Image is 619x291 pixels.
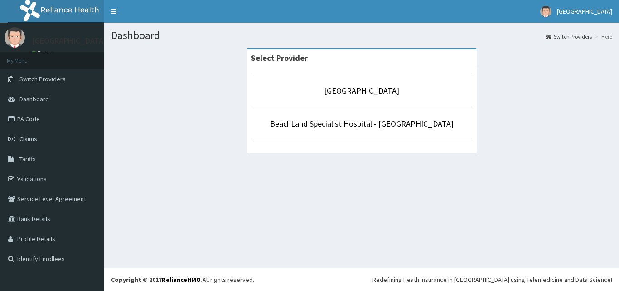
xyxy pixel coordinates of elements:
[111,30,612,41] h1: Dashboard
[19,155,36,163] span: Tariffs
[104,268,619,291] footer: All rights reserved.
[32,37,106,45] p: [GEOGRAPHIC_DATA]
[111,276,203,284] strong: Copyright © 2017 .
[5,27,25,48] img: User Image
[19,75,66,83] span: Switch Providers
[593,33,612,40] li: Here
[19,135,37,143] span: Claims
[32,49,53,56] a: Online
[270,118,454,129] a: BeachLand Specialist Hospital - [GEOGRAPHIC_DATA]
[251,53,308,63] strong: Select Provider
[546,33,592,40] a: Switch Providers
[372,275,612,284] div: Redefining Heath Insurance in [GEOGRAPHIC_DATA] using Telemedicine and Data Science!
[557,7,612,15] span: [GEOGRAPHIC_DATA]
[324,85,399,96] a: [GEOGRAPHIC_DATA]
[162,276,201,284] a: RelianceHMO
[19,95,49,103] span: Dashboard
[540,6,551,17] img: User Image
